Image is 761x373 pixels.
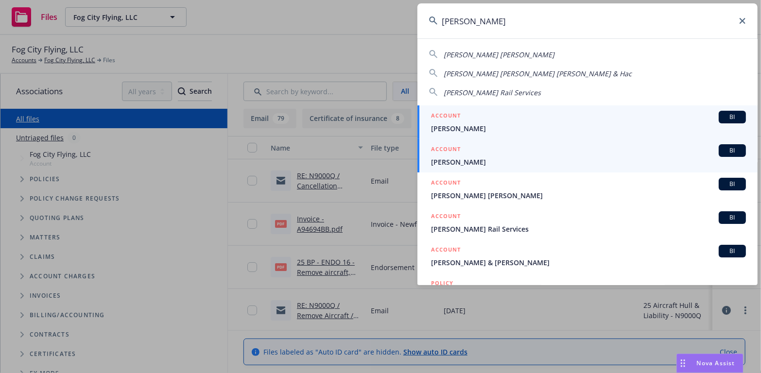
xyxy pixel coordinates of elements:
span: [PERSON_NAME] Rail Services [431,224,746,234]
h5: POLICY [431,278,453,288]
span: BI [723,113,742,121]
span: [PERSON_NAME] [431,157,746,167]
h5: ACCOUNT [431,144,461,156]
span: BI [723,146,742,155]
h5: ACCOUNT [431,245,461,256]
span: [PERSON_NAME] [PERSON_NAME] [444,50,554,59]
span: Nova Assist [697,359,735,367]
span: [PERSON_NAME] [PERSON_NAME] [431,190,746,201]
input: Search... [417,3,758,38]
a: POLICY [417,273,758,315]
span: BI [723,247,742,255]
button: Nova Assist [676,354,744,373]
span: [PERSON_NAME] [431,123,746,134]
span: [PERSON_NAME] [PERSON_NAME] [PERSON_NAME] & Hac [444,69,632,78]
span: [PERSON_NAME] & [PERSON_NAME] [431,257,746,268]
a: ACCOUNTBI[PERSON_NAME] Rail Services [417,206,758,239]
div: Drag to move [677,354,689,373]
h5: ACCOUNT [431,111,461,122]
span: BI [723,213,742,222]
a: ACCOUNTBI[PERSON_NAME] [PERSON_NAME] [417,172,758,206]
a: ACCOUNTBI[PERSON_NAME] & [PERSON_NAME] [417,239,758,273]
a: ACCOUNTBI[PERSON_NAME] [417,105,758,139]
h5: ACCOUNT [431,178,461,189]
a: ACCOUNTBI[PERSON_NAME] [417,139,758,172]
h5: ACCOUNT [431,211,461,223]
span: BI [723,180,742,188]
span: [PERSON_NAME] Rail Services [444,88,541,97]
